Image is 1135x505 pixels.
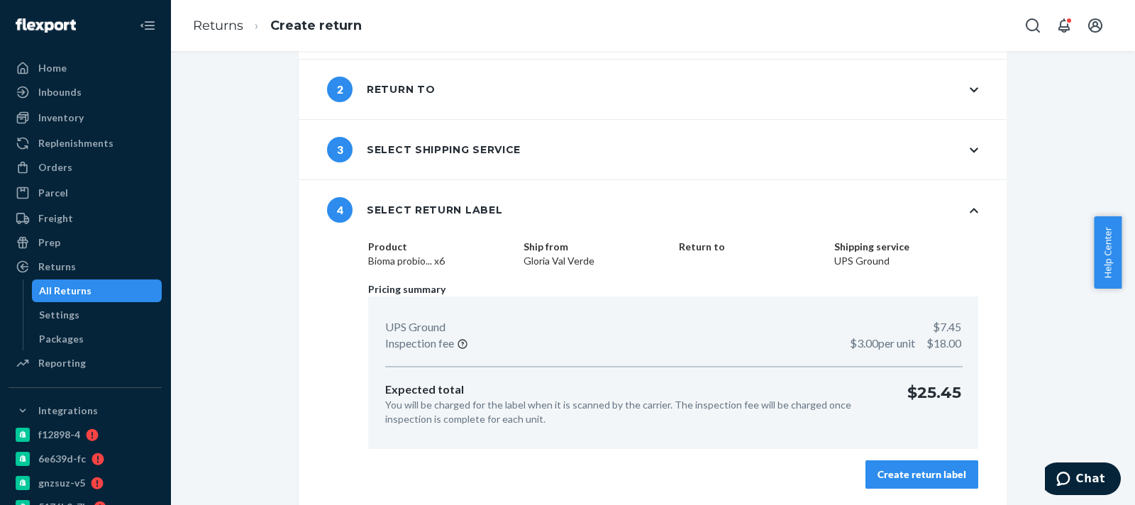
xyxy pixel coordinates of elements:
[38,404,98,418] div: Integrations
[524,254,668,268] dd: Gloria Val Verde
[38,186,68,200] div: Parcel
[1094,216,1122,289] button: Help Center
[38,111,84,125] div: Inventory
[38,85,82,99] div: Inbounds
[39,284,92,298] div: All Returns
[16,18,76,33] img: Flexport logo
[834,254,978,268] dd: UPS Ground
[38,160,72,174] div: Orders
[368,254,512,268] dd: Bioma probio... x6
[933,319,961,335] p: $7.45
[385,335,454,352] p: Inspection fee
[327,77,353,102] span: 2
[9,156,162,179] a: Orders
[327,77,435,102] div: Return to
[1081,11,1109,40] button: Open account menu
[9,182,162,204] a: Parcel
[865,460,978,489] button: Create return label
[38,235,60,250] div: Prep
[327,197,502,223] div: Select return label
[39,308,79,322] div: Settings
[9,448,162,470] a: 6e639d-fc
[39,332,84,346] div: Packages
[38,356,86,370] div: Reporting
[9,423,162,446] a: f12898-4
[9,399,162,422] button: Integrations
[32,279,162,302] a: All Returns
[38,61,67,75] div: Home
[368,282,978,296] p: Pricing summary
[38,260,76,274] div: Returns
[524,240,668,254] dt: Ship from
[32,328,162,350] a: Packages
[9,106,162,129] a: Inventory
[9,207,162,230] a: Freight
[385,398,885,426] p: You will be charged for the label when it is scanned by the carrier. The inspection fee will be c...
[877,467,966,482] div: Create return label
[133,11,162,40] button: Close Navigation
[9,352,162,374] a: Reporting
[834,240,978,254] dt: Shipping service
[9,132,162,155] a: Replenishments
[850,335,961,352] p: $18.00
[38,476,85,490] div: gnzsuz-v5
[270,18,362,33] a: Create return
[9,81,162,104] a: Inbounds
[9,231,162,254] a: Prep
[38,428,80,442] div: f12898-4
[32,304,162,326] a: Settings
[9,472,162,494] a: gnzsuz-v5
[385,319,445,335] p: UPS Ground
[327,197,353,223] span: 4
[1050,11,1078,40] button: Open notifications
[182,5,373,47] ol: breadcrumbs
[385,382,885,398] p: Expected total
[38,136,113,150] div: Replenishments
[850,336,915,350] span: $3.00 per unit
[9,255,162,278] a: Returns
[38,452,86,466] div: 6e639d-fc
[327,137,521,162] div: Select shipping service
[327,137,353,162] span: 3
[1045,462,1121,498] iframe: Opens a widget where you can chat to one of our agents
[38,211,73,226] div: Freight
[9,57,162,79] a: Home
[679,240,823,254] dt: Return to
[907,382,961,426] p: $25.45
[1019,11,1047,40] button: Open Search Box
[193,18,243,33] a: Returns
[368,240,512,254] dt: Product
